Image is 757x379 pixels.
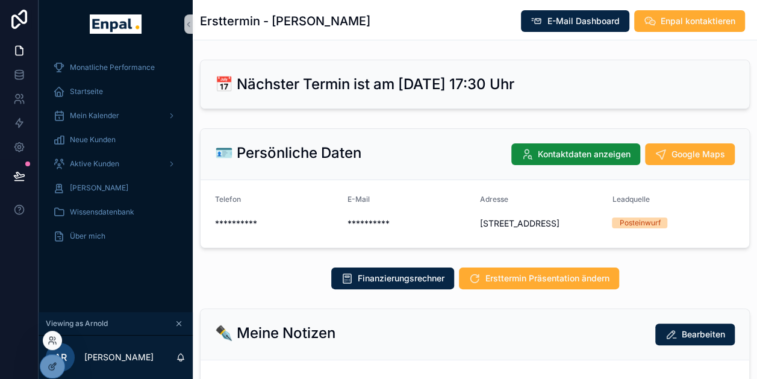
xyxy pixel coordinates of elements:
span: Bearbeiten [682,328,725,340]
button: Finanzierungsrechner [331,268,454,289]
span: [PERSON_NAME] [70,183,128,193]
button: Kontaktdaten anzeigen [511,143,640,165]
span: Monatliche Performance [70,63,155,72]
a: Wissensdatenbank [46,201,185,223]
button: Enpal kontaktieren [634,10,745,32]
a: [PERSON_NAME] [46,177,185,199]
span: Google Maps [671,148,725,160]
span: Enpal kontaktieren [661,15,735,27]
p: [PERSON_NAME] [84,351,154,363]
a: Monatliche Performance [46,57,185,78]
button: Ersttermin Präsentation ändern [459,268,619,289]
span: Startseite [70,87,103,96]
span: Neue Kunden [70,135,116,145]
span: E-Mail Dashboard [547,15,620,27]
a: Über mich [46,225,185,247]
button: Google Maps [645,143,735,165]
h2: 📅 Nächster Termin ist am [DATE] 17:30 Uhr [215,75,514,94]
span: [STREET_ADDRESS] [480,218,603,230]
a: Startseite [46,81,185,102]
div: scrollable content [39,48,193,263]
span: Über mich [70,231,105,241]
span: Adresse [480,195,508,204]
span: Viewing as Arnold [46,319,108,328]
span: Kontaktdaten anzeigen [538,148,631,160]
span: Ersttermin Präsentation ändern [485,272,609,284]
h2: ✒️ Meine Notizen [215,324,335,343]
button: Bearbeiten [655,324,735,345]
img: App logo [90,14,141,34]
span: Finanzierungsrechner [358,272,444,284]
button: E-Mail Dashboard [521,10,629,32]
a: Mein Kalender [46,105,185,127]
h1: Ersttermin - [PERSON_NAME] [200,13,370,30]
span: Wissensdatenbank [70,207,134,217]
span: Telefon [215,195,241,204]
a: Aktive Kunden [46,153,185,175]
a: Neue Kunden [46,129,185,151]
span: Aktive Kunden [70,159,119,169]
h2: 🪪 Persönliche Daten [215,143,361,163]
span: Leadquelle [612,195,649,204]
div: Posteinwurf [619,218,660,228]
span: Mein Kalender [70,111,119,121]
span: E-Mail [347,195,370,204]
